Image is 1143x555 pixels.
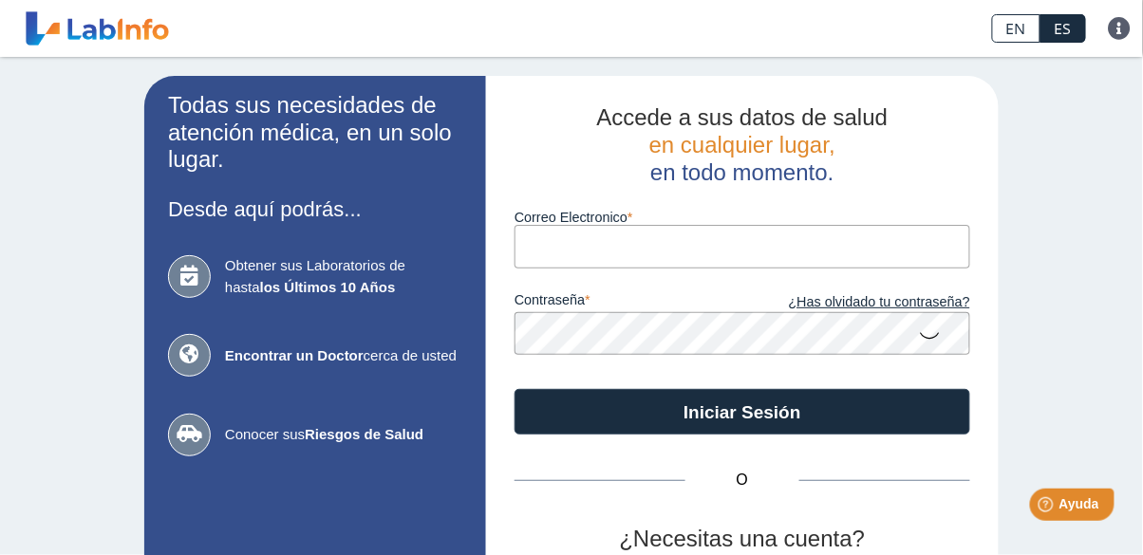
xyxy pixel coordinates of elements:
[685,469,799,491] span: O
[1040,14,1086,43] a: ES
[225,345,462,367] span: cerca de usted
[650,159,834,185] span: en todo momento.
[992,14,1040,43] a: EN
[225,255,462,298] span: Obtener sus Laboratorios de hasta
[515,210,970,225] label: Correo Electronico
[260,279,396,295] b: los Últimos 10 Años
[168,197,462,221] h3: Desde aquí podrás...
[515,389,970,435] button: Iniciar Sesión
[515,526,970,553] h2: ¿Necesitas una cuenta?
[515,292,742,313] label: contraseña
[225,424,462,446] span: Conocer sus
[168,92,462,174] h2: Todas sus necesidades de atención médica, en un solo lugar.
[597,104,889,130] span: Accede a sus datos de salud
[305,426,423,442] b: Riesgos de Salud
[742,292,970,313] a: ¿Has olvidado tu contraseña?
[649,132,835,157] span: en cualquier lugar,
[225,347,364,363] b: Encontrar un Doctor
[974,481,1122,534] iframe: Help widget launcher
